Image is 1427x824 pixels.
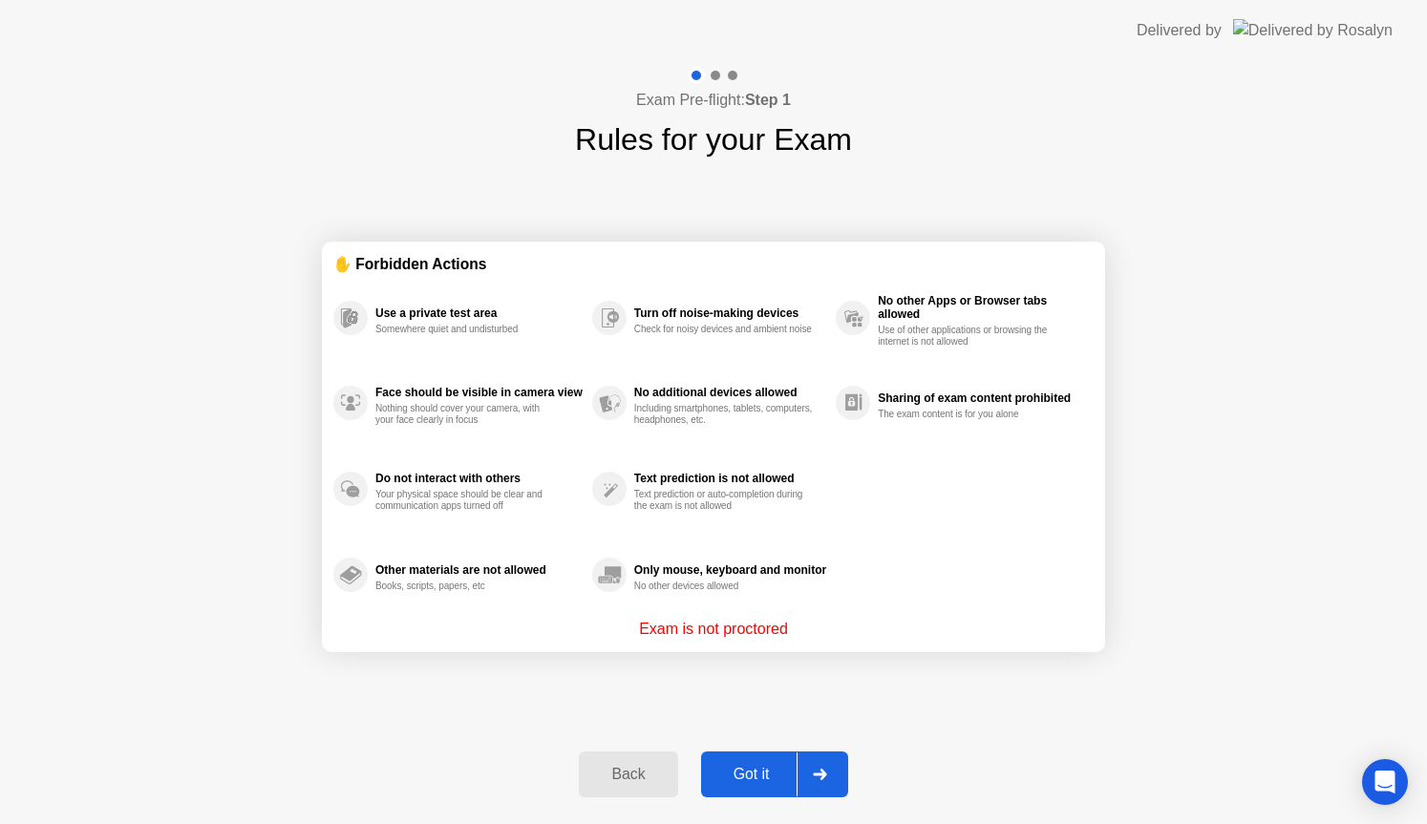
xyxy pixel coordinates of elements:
div: Other materials are not allowed [375,563,583,577]
img: Delivered by Rosalyn [1233,19,1393,41]
div: Including smartphones, tablets, computers, headphones, etc. [634,403,815,426]
p: Exam is not proctored [639,618,788,641]
div: Your physical space should be clear and communication apps turned off [375,489,556,512]
div: Text prediction or auto-completion during the exam is not allowed [634,489,815,512]
div: No other Apps or Browser tabs allowed [878,294,1084,321]
div: Books, scripts, papers, etc [375,581,556,592]
div: Text prediction is not allowed [634,472,826,485]
div: No additional devices allowed [634,386,826,399]
div: Somewhere quiet and undisturbed [375,324,556,335]
div: Open Intercom Messenger [1362,759,1408,805]
div: Delivered by [1137,19,1222,42]
b: Step 1 [745,92,791,108]
div: Nothing should cover your camera, with your face clearly in focus [375,403,556,426]
div: Got it [707,766,797,783]
button: Back [579,751,677,797]
div: Face should be visible in camera view [375,386,583,399]
div: Only mouse, keyboard and monitor [634,563,826,577]
div: Check for noisy devices and ambient noise [634,324,815,335]
div: Sharing of exam content prohibited [878,391,1084,405]
div: Use of other applications or browsing the internet is not allowed [878,325,1058,348]
h4: Exam Pre-flight: [636,89,791,112]
h1: Rules for your Exam [575,116,852,162]
div: ✋ Forbidden Actions [333,253,1094,275]
div: Turn off noise-making devices [634,306,826,320]
div: Use a private test area [375,306,583,320]
div: Do not interact with others [375,472,583,485]
div: No other devices allowed [634,581,815,592]
div: Back [585,766,671,783]
div: The exam content is for you alone [878,409,1058,420]
button: Got it [701,751,848,797]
